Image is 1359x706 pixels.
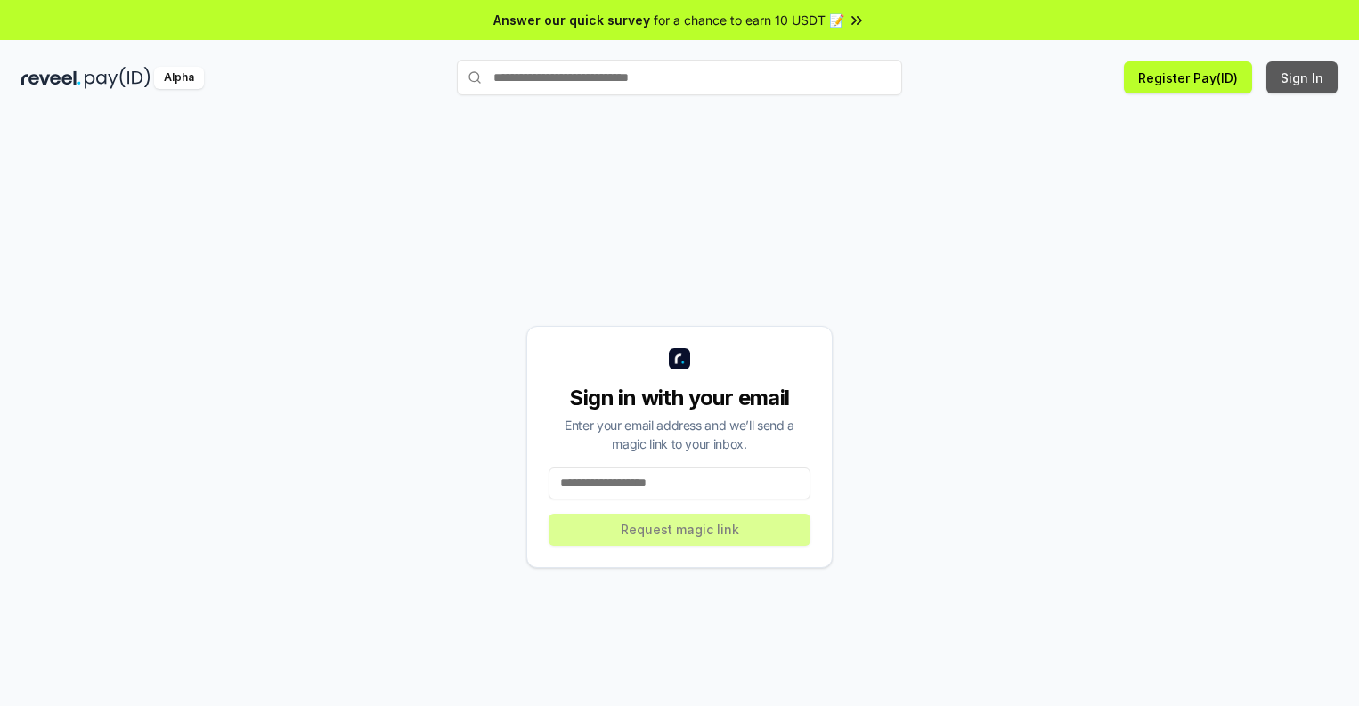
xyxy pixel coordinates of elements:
[669,348,690,369] img: logo_small
[654,11,844,29] span: for a chance to earn 10 USDT 📝
[85,67,151,89] img: pay_id
[493,11,650,29] span: Answer our quick survey
[549,416,810,453] div: Enter your email address and we’ll send a magic link to your inbox.
[154,67,204,89] div: Alpha
[1124,61,1252,93] button: Register Pay(ID)
[21,67,81,89] img: reveel_dark
[1266,61,1338,93] button: Sign In
[549,384,810,412] div: Sign in with your email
